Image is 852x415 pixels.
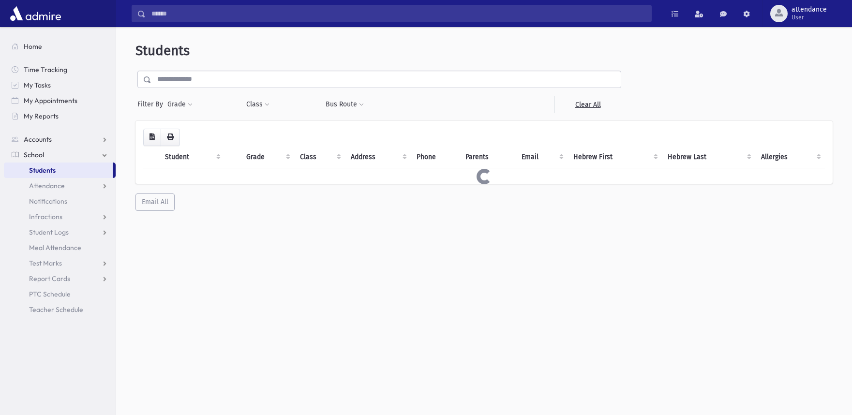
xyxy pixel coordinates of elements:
[161,129,180,146] button: Print
[4,271,116,286] a: Report Cards
[29,305,83,314] span: Teacher Schedule
[345,146,411,168] th: Address
[24,112,59,120] span: My Reports
[568,146,662,168] th: Hebrew First
[4,62,116,77] a: Time Tracking
[4,255,116,271] a: Test Marks
[143,129,161,146] button: CSV
[516,146,568,168] th: Email
[4,132,116,147] a: Accounts
[4,240,116,255] a: Meal Attendance
[159,146,224,168] th: Student
[4,93,116,108] a: My Appointments
[29,181,65,190] span: Attendance
[792,6,827,14] span: attendance
[29,259,62,267] span: Test Marks
[24,42,42,51] span: Home
[8,4,63,23] img: AdmirePro
[792,14,827,21] span: User
[29,212,62,221] span: Infractions
[4,193,116,209] a: Notifications
[4,163,113,178] a: Students
[246,96,270,113] button: Class
[29,274,70,283] span: Report Cards
[24,81,51,89] span: My Tasks
[4,302,116,317] a: Teacher Schedule
[4,39,116,54] a: Home
[411,146,460,168] th: Phone
[24,65,67,74] span: Time Tracking
[4,108,116,124] a: My Reports
[755,146,825,168] th: Allergies
[137,99,167,109] span: Filter By
[146,5,651,22] input: Search
[4,77,116,93] a: My Tasks
[135,43,190,59] span: Students
[24,96,77,105] span: My Appointments
[167,96,193,113] button: Grade
[554,96,621,113] a: Clear All
[4,178,116,193] a: Attendance
[294,146,345,168] th: Class
[29,166,56,175] span: Students
[325,96,364,113] button: Bus Route
[29,243,81,252] span: Meal Attendance
[135,193,175,211] button: Email All
[4,209,116,224] a: Infractions
[24,150,44,159] span: School
[24,135,52,144] span: Accounts
[4,224,116,240] a: Student Logs
[4,286,116,302] a: PTC Schedule
[662,146,755,168] th: Hebrew Last
[29,228,69,237] span: Student Logs
[29,197,67,206] span: Notifications
[460,146,516,168] th: Parents
[29,290,71,298] span: PTC Schedule
[4,147,116,163] a: School
[240,146,294,168] th: Grade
